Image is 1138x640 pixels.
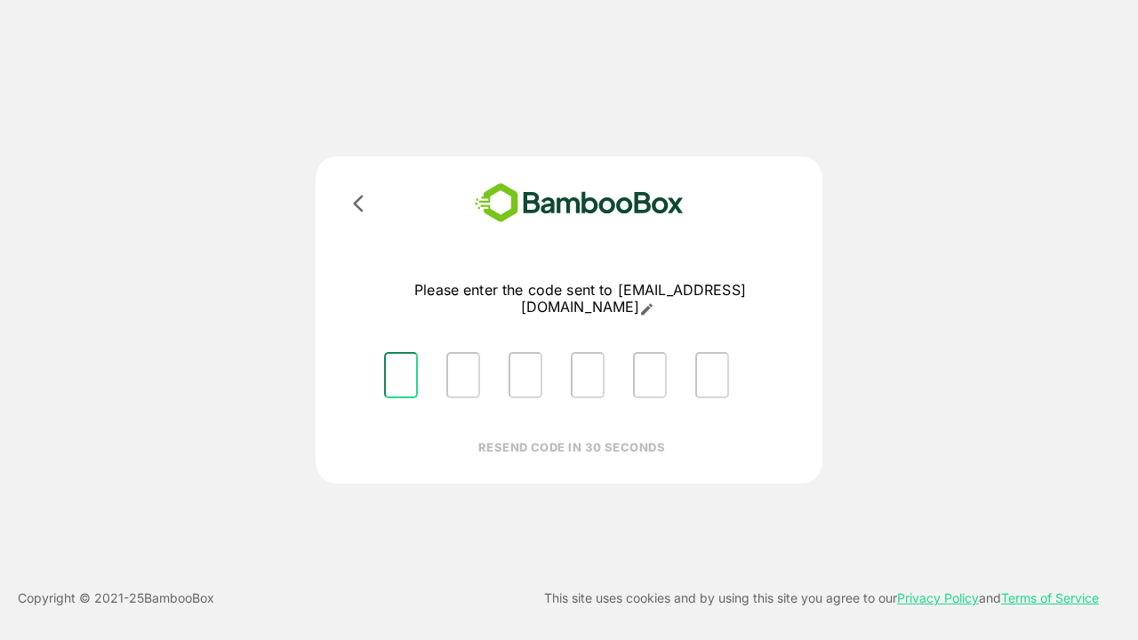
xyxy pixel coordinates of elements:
input: Please enter OTP character 3 [509,352,542,398]
img: bamboobox [449,178,709,228]
a: Terms of Service [1001,590,1099,605]
a: Privacy Policy [897,590,979,605]
input: Please enter OTP character 1 [384,352,418,398]
input: Please enter OTP character 5 [633,352,667,398]
p: Please enter the code sent to [EMAIL_ADDRESS][DOMAIN_NAME] [370,282,790,316]
p: This site uses cookies and by using this site you agree to our and [544,588,1099,609]
input: Please enter OTP character 6 [695,352,729,398]
input: Please enter OTP character 4 [571,352,605,398]
p: Copyright © 2021- 25 BambooBox [18,588,214,609]
input: Please enter OTP character 2 [446,352,480,398]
